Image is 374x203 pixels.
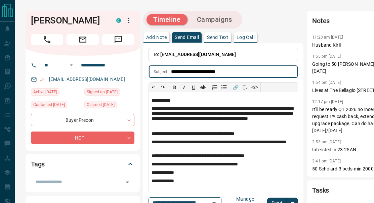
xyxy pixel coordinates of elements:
h2: Notes [312,15,330,26]
h2: Tasks [312,185,329,196]
span: Active [DATE] [33,89,57,95]
div: Buyer , Precon [31,114,134,126]
p: 11:23 am [DATE] [312,35,343,40]
span: Signed up [DATE] [87,89,118,95]
span: Contacted [DATE] [33,101,65,108]
p: 12:17 pm [DATE] [312,99,343,104]
button: T̲ₓ [241,83,250,92]
h2: Tags [31,159,45,169]
div: HOT [31,132,134,144]
div: Sun Apr 01 2018 [84,101,134,110]
button: Open [123,177,132,187]
span: Call [31,34,63,45]
p: Log Call [237,35,254,40]
p: Subject: [154,69,168,75]
div: Sun Apr 06 2025 [31,101,81,110]
s: ab [200,85,206,90]
button: ↶ [149,83,158,92]
p: Send Text [207,35,228,40]
button: ab [198,83,208,92]
button: 𝐁 [170,83,179,92]
button: 𝑰 [179,83,189,92]
div: Tags [31,156,134,172]
h1: [PERSON_NAME] [31,15,106,26]
span: Email [67,34,99,45]
button: Open [67,61,75,69]
svg: Email Verified [40,77,44,82]
p: Add Note [146,35,167,40]
span: 𝐔 [192,85,195,90]
button: Timeline [147,14,188,25]
p: Send Email [175,35,199,40]
p: To: [149,48,298,61]
p: 2:41 pm [DATE] [312,159,341,163]
div: Sun Apr 01 2018 [84,88,134,98]
div: Sat Jun 28 2025 [31,88,81,98]
button: </> [250,83,259,92]
p: 2:53 pm [DATE] [312,140,341,144]
p: 1:55 pm [DATE] [312,54,341,59]
button: 𝐔 [189,83,198,92]
button: Campaigns [190,14,239,25]
span: [EMAIL_ADDRESS][DOMAIN_NAME] [160,52,236,57]
button: ↷ [158,83,168,92]
span: Claimed [DATE] [87,101,115,108]
button: 🔗 [231,83,241,92]
a: [EMAIL_ADDRESS][DOMAIN_NAME] [49,77,125,82]
p: 1:54 pm [DATE] [312,80,341,85]
div: condos.ca [116,18,121,23]
button: Numbered list [210,83,219,92]
button: Bullet list [219,83,229,92]
span: Message [102,34,134,45]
